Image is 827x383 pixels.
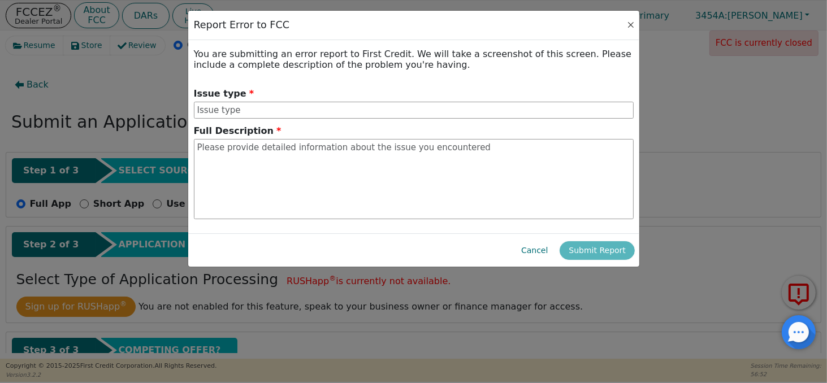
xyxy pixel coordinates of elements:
p: Issue type [194,87,254,101]
input: Issue type [194,102,634,119]
button: Close [625,19,637,31]
h3: Report Error to FCC [194,19,289,31]
button: Cancel [512,241,557,260]
p: Full Description [194,124,282,138]
h4: You are submitting an error report to First Credit. We will take a screenshot of this screen. Ple... [194,49,634,70]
